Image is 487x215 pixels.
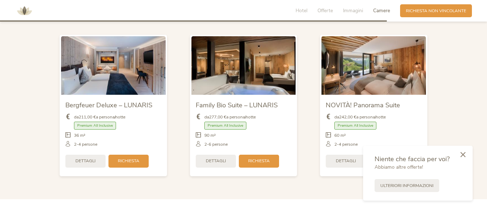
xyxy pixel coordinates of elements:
[74,114,125,120] span: da a persona/notte
[74,132,85,139] span: 36 m²
[334,132,346,139] span: 60 m²
[206,158,226,164] span: Dettagli
[339,114,356,120] b: 242,00 €
[375,154,450,163] span: Niente che faccia per voi?
[118,158,139,164] span: Richiesta
[373,7,390,14] span: Camere
[406,8,466,14] span: Richiesta non vincolante
[209,114,226,120] b: 277,00 €
[191,36,296,95] img: Family Bio Suite – LUNARIS
[321,36,426,95] img: NOVITÀ! Panorama Suite
[61,36,166,95] img: Bergfeuer Deluxe – LUNARIS
[204,114,256,120] span: da a persona/notte
[336,158,356,164] span: Dettagli
[75,158,96,164] span: Dettagli
[204,122,246,130] span: Premium All Inclusive
[74,122,116,130] span: Premium All Inclusive
[65,101,152,109] span: Bergfeuer Deluxe – LUNARIS
[334,141,358,148] span: 2-4 persone
[79,114,96,120] b: 211,00 €
[74,141,97,148] span: 2-4 persone
[343,7,363,14] span: Immagini
[375,179,439,192] a: Ulteriori informazioni
[204,141,228,148] span: 2-6 persone
[296,7,307,14] span: Hotel
[14,9,35,13] a: AMONTI & LUNARIS Wellnessresort
[334,122,376,130] span: Premium All Inclusive
[375,164,423,170] span: Abbiamo altre offerte!
[204,132,216,139] span: 90 m²
[196,101,278,109] span: Family Bio Suite – LUNARIS
[248,158,270,164] span: Richiesta
[317,7,333,14] span: Offerte
[326,101,400,109] span: NOVITÀ! Panorama Suite
[380,183,433,189] span: Ulteriori informazioni
[334,114,386,120] span: da a persona/notte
